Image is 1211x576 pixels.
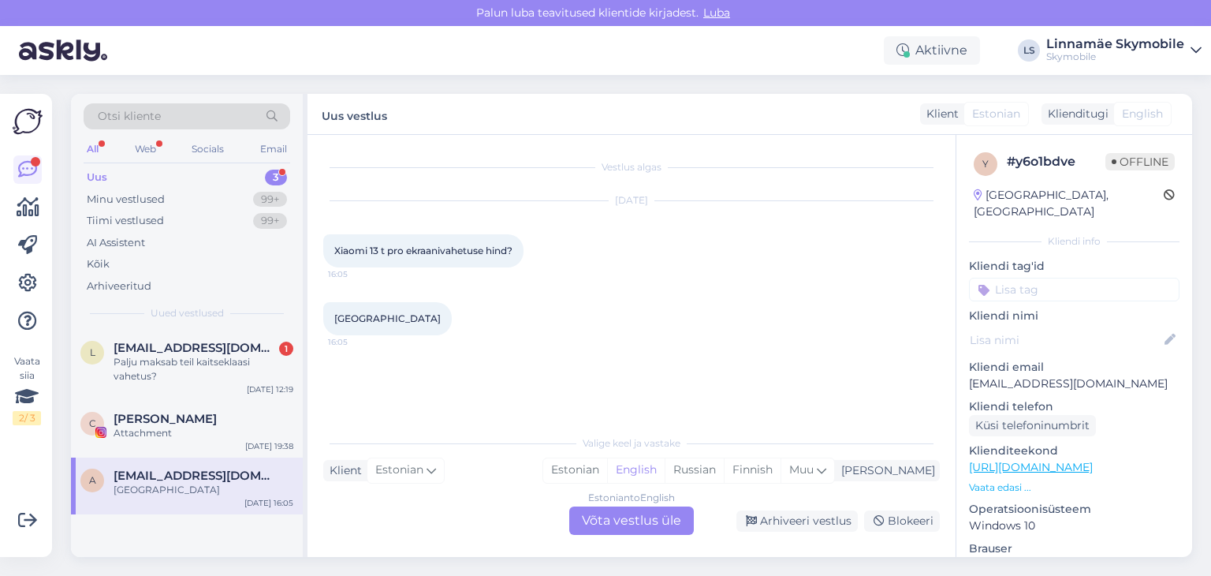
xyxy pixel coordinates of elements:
div: English [607,458,665,482]
p: Vaata edasi ... [969,481,1179,495]
div: Tiimi vestlused [87,213,164,229]
span: Caroly [114,412,217,426]
div: [DATE] 19:38 [245,440,293,452]
div: AI Assistent [87,235,145,251]
input: Lisa nimi [970,331,1161,349]
div: Attachment [114,426,293,440]
span: 16:05 [328,336,387,348]
div: All [84,139,102,159]
div: Kõik [87,256,110,272]
div: [GEOGRAPHIC_DATA] [114,483,293,497]
div: Email [257,139,290,159]
div: Klient [920,106,959,122]
div: Vaata siia [13,354,41,425]
p: Operatsioonisüsteem [969,501,1179,518]
span: [GEOGRAPHIC_DATA] [334,312,441,324]
div: Küsi telefoninumbrit [969,415,1096,436]
span: Muu [789,462,814,477]
span: English [1122,106,1163,122]
a: Linnamäe SkymobileSkymobile [1046,38,1202,63]
div: 99+ [253,192,287,208]
p: Windows 10 [969,518,1179,534]
div: LS [1018,39,1040,62]
div: 1 [279,342,293,356]
p: [EMAIL_ADDRESS][DOMAIN_NAME] [969,376,1179,392]
p: Kliendi tag'id [969,258,1179,275]
div: Linnamäe Skymobile [1046,38,1184,50]
p: Kliendi email [969,359,1179,376]
span: Otsi kliente [98,108,161,125]
div: Web [132,139,159,159]
div: [DATE] 12:19 [247,383,293,395]
label: Uus vestlus [322,103,387,125]
span: Estonian [375,462,423,479]
div: Vestlus algas [323,160,940,174]
span: l [90,346,95,358]
div: Võta vestlus üle [569,507,694,535]
div: Minu vestlused [87,192,165,208]
div: # y6o1bdve [1007,152,1105,171]
div: Arhiveeri vestlus [736,511,858,532]
div: [GEOGRAPHIC_DATA], [GEOGRAPHIC_DATA] [974,187,1164,220]
div: Aktiivne [884,36,980,65]
div: Russian [665,458,724,482]
span: Luba [699,6,735,20]
p: Brauser [969,540,1179,557]
img: Askly Logo [13,107,43,137]
div: Valige keel ja vastake [323,436,940,451]
span: a [89,474,96,486]
div: Uus [87,170,107,185]
span: 16:05 [328,268,387,280]
p: Kliendi telefon [969,398,1179,415]
div: 2 / 3 [13,411,41,425]
div: Socials [188,139,227,159]
div: Kliendi info [969,234,1179,249]
div: Klient [323,462,362,479]
span: Xiaomi 13 t pro ekraanivahetuse hind? [334,245,512,256]
div: Skymobile [1046,50,1184,63]
div: 3 [265,170,287,185]
span: Estonian [972,106,1020,122]
p: Kliendi nimi [969,308,1179,324]
span: y [982,158,989,170]
div: 99+ [253,213,287,229]
div: [DATE] 16:05 [244,497,293,509]
span: C [89,417,96,429]
div: Palju maksab teil kaitseklaasi vahetus? [114,355,293,383]
span: Uued vestlused [151,306,224,320]
div: Finnish [724,458,781,482]
div: Blokeeri [864,511,940,532]
div: Arhiveeritud [87,279,151,294]
div: [DATE] [323,193,940,208]
input: Lisa tag [969,278,1179,301]
span: Offline [1105,153,1175,170]
span: agosoots1@gmail.com [114,469,278,483]
div: [PERSON_NAME] [835,462,935,479]
span: lisannatruss@gmail.com [114,341,278,355]
div: Estonian [543,458,607,482]
div: Estonian to English [588,491,675,505]
div: Klienditugi [1041,106,1109,122]
a: [URL][DOMAIN_NAME] [969,460,1093,474]
p: Klienditeekond [969,443,1179,459]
